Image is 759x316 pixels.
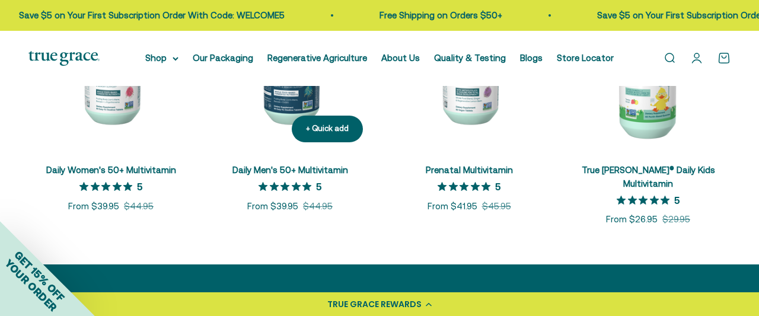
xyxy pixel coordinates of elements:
[12,248,67,304] span: GET 15% OFF
[606,212,658,226] sale-price: From $26.95
[438,178,495,195] span: 5 out 5 stars rating in total 3 reviews
[434,53,506,63] a: Quality & Testing
[292,116,363,142] button: + Quick add
[137,180,142,192] p: 5
[303,199,333,213] compare-at-price: $44.95
[482,199,511,213] compare-at-price: $45.95
[426,165,513,175] a: Prenatal Multivitamin
[46,165,176,175] a: Daily Women's 50+ Multivitamin
[145,51,178,65] summary: Shop
[68,199,119,213] sale-price: From $39.95
[247,199,298,213] sale-price: From $39.95
[19,8,285,23] p: Save $5 on Your First Subscription Order With Code: WELCOME5
[379,10,502,20] a: Free Shipping on Orders $50+
[582,165,715,189] a: True [PERSON_NAME]® Daily Kids Multivitamin
[520,53,543,63] a: Blogs
[259,178,316,195] span: 5 out 5 stars rating in total 1 reviews
[193,53,253,63] a: Our Packaging
[232,165,348,175] a: Daily Men's 50+ Multivitamin
[267,53,367,63] a: Regenerative Agriculture
[327,298,422,311] div: TRUE GRACE REWARDS
[79,178,137,195] span: 5 out 5 stars rating in total 8 reviews
[662,212,690,226] compare-at-price: $29.95
[124,199,154,213] compare-at-price: $44.95
[617,191,674,208] span: 5 out 5 stars rating in total 4 reviews
[674,194,680,206] p: 5
[381,53,420,63] a: About Us
[557,53,614,63] a: Store Locator
[306,123,349,135] div: + Quick add
[495,180,500,192] p: 5
[428,199,477,213] sale-price: From $41.95
[2,257,59,314] span: YOUR ORDER
[316,180,321,192] p: 5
